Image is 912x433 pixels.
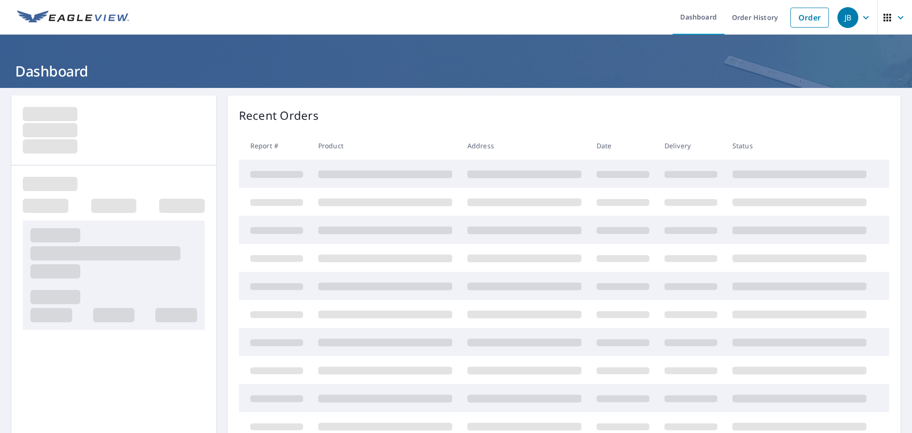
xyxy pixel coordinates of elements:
[11,61,901,81] h1: Dashboard
[239,132,311,160] th: Report #
[460,132,589,160] th: Address
[589,132,657,160] th: Date
[17,10,129,25] img: EV Logo
[657,132,725,160] th: Delivery
[725,132,874,160] th: Status
[311,132,460,160] th: Product
[837,7,858,28] div: JB
[239,107,319,124] p: Recent Orders
[790,8,829,28] a: Order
